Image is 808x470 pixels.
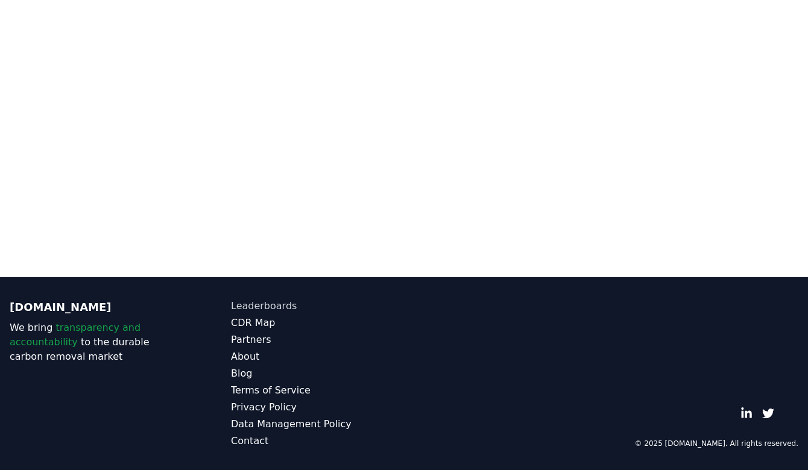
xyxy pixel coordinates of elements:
p: © 2025 [DOMAIN_NAME]. All rights reserved. [634,439,798,448]
p: We bring to the durable carbon removal market [10,321,183,364]
a: Partners [231,333,404,347]
a: Blog [231,366,404,381]
a: Leaderboards [231,299,404,313]
span: transparency and accountability [10,322,140,348]
a: Privacy Policy [231,400,404,415]
a: CDR Map [231,316,404,330]
a: Data Management Policy [231,417,404,431]
a: Twitter [762,407,774,419]
a: Terms of Service [231,383,404,398]
p: [DOMAIN_NAME] [10,299,183,316]
a: About [231,349,404,364]
a: LinkedIn [740,407,753,419]
a: Contact [231,434,404,448]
